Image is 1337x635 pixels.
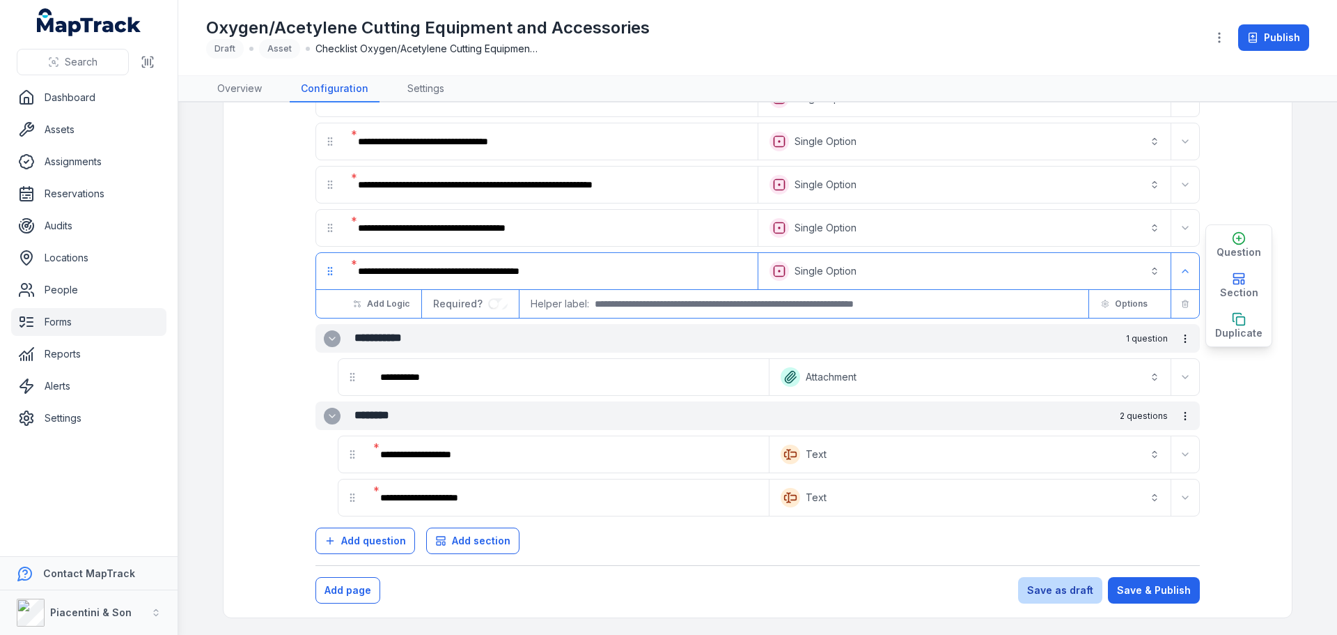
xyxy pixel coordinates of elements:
[1174,366,1196,388] button: Expand
[1173,327,1197,351] button: more-detail
[11,308,166,336] a: Forms
[11,340,166,368] a: Reports
[347,169,755,200] div: :r9b:-form-item-label
[1174,443,1196,466] button: Expand
[1173,404,1197,428] button: more-detail
[531,297,589,311] span: Helper label:
[1115,298,1148,309] span: Options
[1206,225,1272,266] button: Question
[772,482,1168,513] button: Text
[488,298,508,309] input: :rh0:-form-item-label
[206,76,273,102] a: Overview
[369,362,766,392] div: :ra1:-form-item-label
[396,76,455,102] a: Settings
[369,482,766,513] div: :rah:-form-item-label
[1174,174,1196,196] button: Expand
[11,276,166,304] a: People
[316,171,344,199] div: drag
[315,577,380,604] button: Add page
[347,256,755,286] div: :r9n:-form-item-label
[1174,130,1196,153] button: Expand
[433,298,488,309] span: Required?
[1220,286,1258,300] span: Section
[369,439,766,470] div: :rab:-form-item-label
[1108,577,1200,604] button: Save & Publish
[11,148,166,176] a: Assignments
[344,292,419,316] button: Add Logic
[338,484,366,512] div: drag
[1217,245,1261,259] span: Question
[325,179,336,190] svg: drag
[761,169,1168,200] button: Single Option
[338,363,366,391] div: drag
[11,212,166,240] a: Audits
[316,257,344,285] div: drag
[1092,292,1157,316] button: Options
[1174,217,1196,239] button: Expand
[761,256,1168,286] button: Single Option
[43,567,135,579] strong: Contact MapTrack
[316,128,344,155] div: drag
[367,298,409,309] span: Add Logic
[324,408,341,424] button: Expand
[65,55,97,69] span: Search
[772,439,1168,470] button: Text
[426,528,519,554] button: Add section
[50,606,132,618] strong: Piacentini & Son
[347,492,358,503] svg: drag
[206,17,650,39] h1: Oxygen/Acetylene Cutting Equipment and Accessories
[17,49,129,75] button: Search
[1206,306,1272,346] button: Duplicate
[772,362,1168,392] button: Attachment
[315,42,538,56] span: Checklist Oxygen/Acetylene Cutting Equipment and Accessories
[452,534,510,548] span: Add section
[206,39,244,59] div: Draft
[325,136,336,147] svg: drag
[290,76,380,102] a: Configuration
[11,404,166,432] a: Settings
[1174,260,1196,282] button: Expand
[1018,577,1102,604] button: Save as draft
[1238,24,1309,51] button: Publish
[37,8,141,36] a: MapTrack
[325,222,336,234] svg: drag
[11,116,166,144] a: Assets
[315,528,415,554] button: Add question
[761,126,1168,157] button: Single Option
[338,441,366,468] div: drag
[347,372,358,383] svg: drag
[1126,333,1168,344] span: 1 question
[325,266,336,277] svg: drag
[11,84,166,112] a: Dashboard
[259,39,300,59] div: Asset
[1206,266,1272,306] button: Section
[1215,326,1262,340] span: Duplicate
[316,214,344,242] div: drag
[347,126,755,157] div: :r95:-form-item-label
[761,213,1168,243] button: Single Option
[324,330,341,347] button: Expand
[347,213,755,243] div: :r9h:-form-item-label
[11,372,166,400] a: Alerts
[11,180,166,208] a: Reservations
[1120,411,1168,422] span: 2 questions
[11,244,166,272] a: Locations
[341,534,406,548] span: Add question
[1174,487,1196,509] button: Expand
[347,449,358,460] svg: drag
